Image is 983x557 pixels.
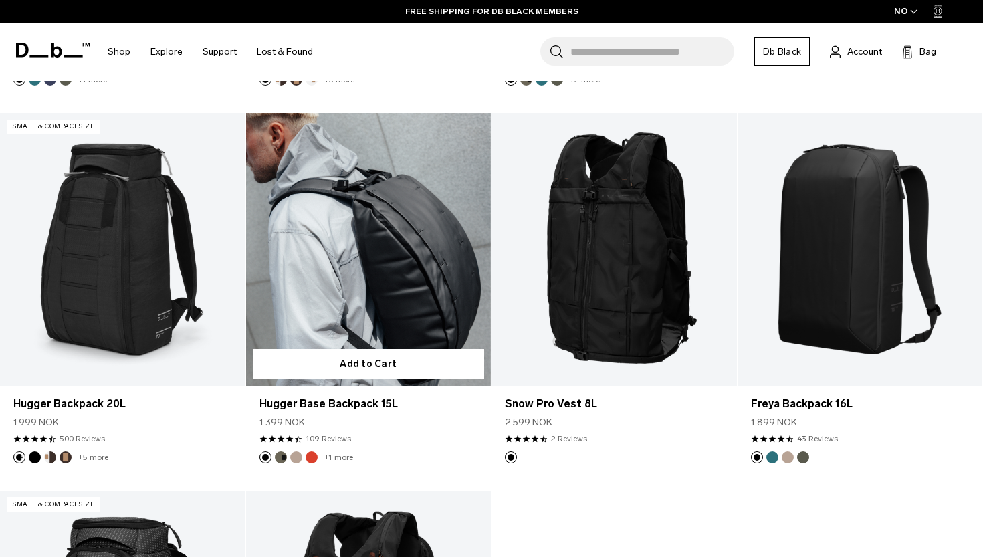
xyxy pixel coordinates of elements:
button: Black Out [505,451,517,463]
a: Hugger Base Backpack 15L [259,396,478,412]
button: Add to Cart [253,349,485,379]
button: Falu Red [306,451,318,463]
a: Support [203,28,237,76]
a: Hugger Base Backpack 15L [246,113,491,385]
a: Freya Backpack 16L [738,113,983,385]
a: 43 reviews [797,433,838,445]
a: Snow Pro Vest 8L [491,113,737,385]
a: Shop [108,28,130,76]
button: Cappuccino [44,451,56,463]
button: Black Out [751,451,763,463]
button: Midnight Teal [766,451,778,463]
p: Small & Compact Size [7,120,100,134]
a: Hugger Backpack 20L [13,396,232,412]
span: 1.399 NOK [259,415,305,429]
button: Fogbow Beige [290,451,302,463]
button: Espresso [60,451,72,463]
button: Black Out [29,451,41,463]
button: Charcoal Grey [13,451,25,463]
span: 1.999 NOK [13,415,59,429]
button: Moss Green [797,451,809,463]
span: 2.599 NOK [505,415,552,429]
button: Fogbow Beige [782,451,794,463]
nav: Main Navigation [98,23,323,81]
a: Db Black [754,37,810,66]
a: 2 reviews [551,433,587,445]
a: 500 reviews [60,433,105,445]
a: FREE SHIPPING FOR DB BLACK MEMBERS [405,5,578,17]
a: 109 reviews [306,433,351,445]
span: 1.899 NOK [751,415,797,429]
a: Account [830,43,882,60]
button: Forest Green [275,451,287,463]
a: Freya Backpack 16L [751,396,970,412]
button: Bag [902,43,936,60]
a: +5 more [78,453,108,462]
button: Black Out [259,451,271,463]
a: Snow Pro Vest 8L [505,396,724,412]
p: Small & Compact Size [7,497,100,512]
a: +1 more [324,453,353,462]
a: Lost & Found [257,28,313,76]
span: Account [847,45,882,59]
a: Explore [150,28,183,76]
span: Bag [919,45,936,59]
